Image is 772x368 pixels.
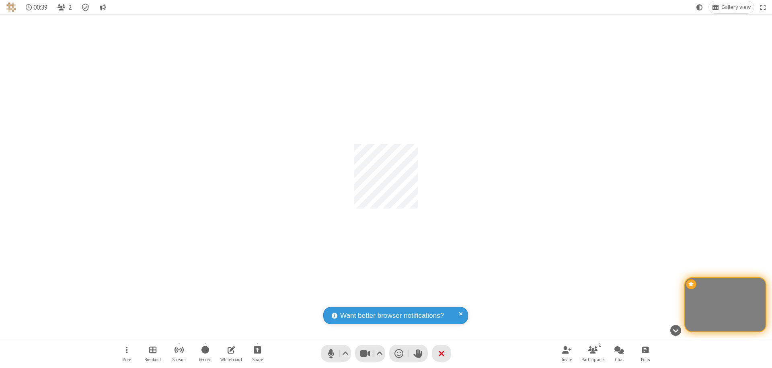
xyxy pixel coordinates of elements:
span: Stream [172,357,186,362]
span: Breakout [144,357,161,362]
span: Share [252,357,263,362]
button: Change layout [709,1,754,13]
button: End or leave meeting [432,345,451,362]
div: Meeting details Encryption enabled [78,1,93,13]
span: Invite [562,357,572,362]
span: Polls [641,357,650,362]
span: Want better browser notifications? [340,311,444,321]
button: Start streaming [167,342,191,365]
span: More [122,357,131,362]
span: Record [199,357,211,362]
div: 2 [596,341,603,349]
button: Open menu [115,342,139,365]
button: Open participant list [581,342,605,365]
span: Gallery view [721,4,751,10]
button: Video setting [374,345,385,362]
button: Start recording [193,342,217,365]
button: Raise hand [409,345,428,362]
span: Participants [581,357,605,362]
div: Timer [23,1,51,13]
span: 00:39 [33,4,47,11]
button: Fullscreen [757,1,769,13]
span: Chat [615,357,624,362]
button: Stop video (⌘+Shift+V) [355,345,385,362]
button: Invite participants (⌘+Shift+I) [555,342,579,365]
button: Open chat [607,342,631,365]
button: Conversation [96,1,109,13]
span: 2 [68,4,72,11]
button: Open shared whiteboard [219,342,243,365]
button: Open poll [633,342,657,365]
img: QA Selenium DO NOT DELETE OR CHANGE [6,2,16,12]
button: Audio settings [340,345,351,362]
button: Send a reaction [389,345,409,362]
button: Manage Breakout Rooms [141,342,165,365]
button: Start sharing [245,342,269,365]
span: Whiteboard [220,357,242,362]
button: Mute (⌘+Shift+A) [321,345,351,362]
button: Hide [667,321,684,340]
button: Using system theme [693,1,706,13]
button: Open participant list [54,1,75,13]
